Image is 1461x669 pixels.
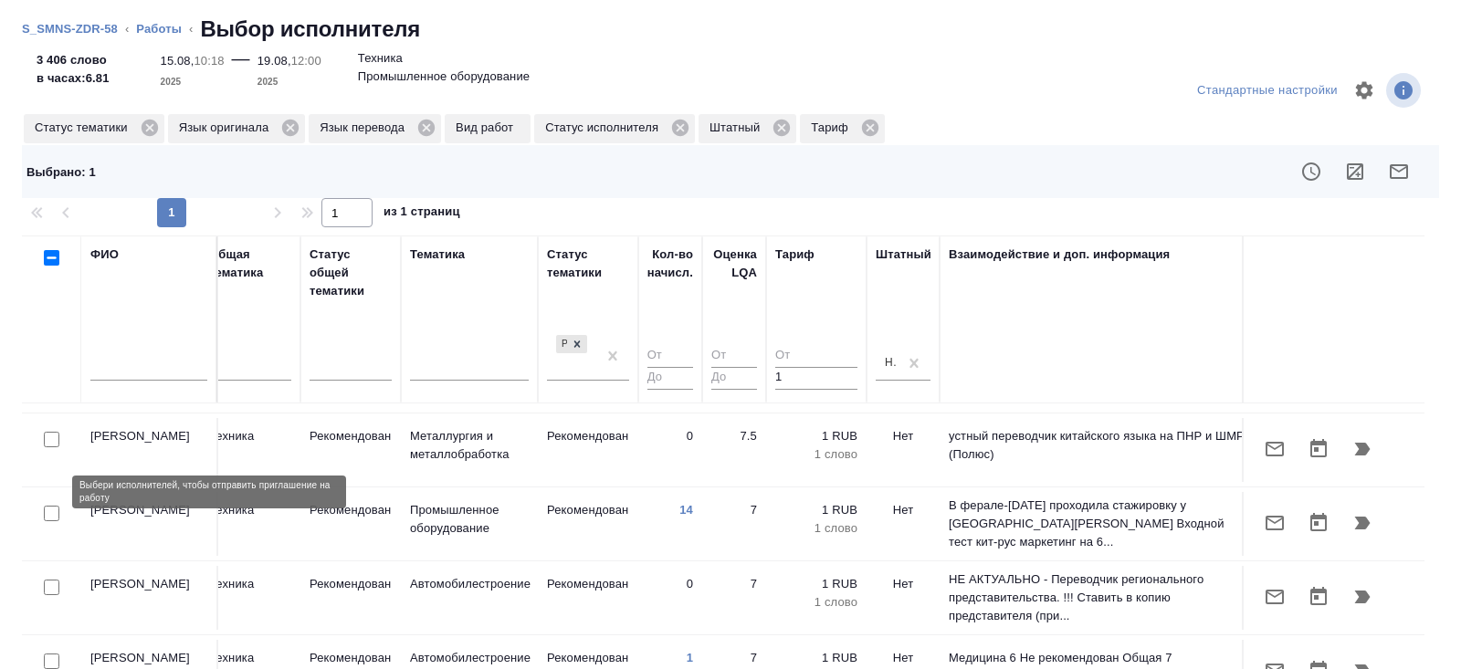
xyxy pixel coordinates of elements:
[410,649,529,667] p: Автомобилестроение
[702,566,766,630] td: 7
[81,492,218,556] td: [PERSON_NAME]
[638,418,702,482] td: 0
[775,427,857,445] p: 1 RUB
[775,649,857,667] p: 1 RUB
[775,367,857,390] input: До
[179,119,276,137] p: Язык оригинала
[24,114,164,143] div: Статус тематики
[26,165,96,179] span: Выбрано : 1
[200,15,420,44] h2: Выбор исполнителя
[709,119,766,137] p: Штатный
[699,114,796,143] div: Штатный
[161,54,194,68] p: 15.08,
[22,15,1439,44] nav: breadcrumb
[1253,427,1297,471] button: Отправить предложение о работе
[44,580,59,595] input: Выбери исполнителей, чтобы отправить приглашение на работу
[309,114,441,143] div: Язык перевода
[800,114,884,143] div: Тариф
[410,501,529,538] p: Промышленное оборудование
[702,492,766,556] td: 7
[320,119,411,137] p: Язык перевода
[44,653,59,669] input: Выбери исполнителей, чтобы отправить приглашение на работу
[300,566,401,630] td: Рекомендован
[456,119,520,137] p: Вид работ
[538,418,638,482] td: Рекомендован
[1342,68,1386,112] span: Настроить таблицу
[876,246,931,264] div: Штатный
[136,22,182,36] a: Работы
[811,119,854,137] p: Тариф
[1377,150,1421,193] button: Отправить предложение о работе
[949,497,1250,551] p: В ферале-[DATE] проходила стажировку у [GEOGRAPHIC_DATA][PERSON_NAME] Входной тест кит-рус маркет...
[410,575,529,593] p: Автомобилестроение
[547,246,629,282] div: Статус тематики
[194,54,224,68] p: 10:18
[775,246,815,264] div: Тариф
[647,246,693,282] div: Кол-во начисл.
[545,119,665,137] p: Статус исполнителя
[534,114,695,143] div: Статус исполнителя
[81,418,218,482] td: [PERSON_NAME]
[1340,575,1384,619] button: Продолжить
[775,445,857,464] p: 1 слово
[1333,150,1377,193] button: Рассчитать маржинальность заказа
[647,367,693,390] input: До
[81,566,218,630] td: [PERSON_NAME]
[711,345,757,368] input: От
[775,593,857,612] p: 1 слово
[310,246,392,300] div: Статус общей тематики
[1386,73,1424,108] span: Посмотреть информацию
[538,492,638,556] td: Рекомендован
[949,570,1250,625] p: НЕ АКТУАЛЬНО - Переводчик регионального представительства. !!! Ставить в копию представителя (при...
[189,20,193,38] li: ‹
[554,333,589,356] div: Рекомендован
[258,54,291,68] p: 19.08,
[867,492,940,556] td: Нет
[168,114,306,143] div: Язык оригинала
[647,345,693,368] input: От
[711,246,757,282] div: Оценка LQA
[300,492,401,556] td: Рекомендован
[1289,150,1333,193] button: Показать доступность исполнителя
[1297,501,1340,545] button: Открыть календарь загрузки
[711,367,757,390] input: До
[1193,77,1342,105] div: split button
[1253,575,1297,619] button: Отправить предложение о работе
[200,566,300,630] td: Техника
[867,418,940,482] td: Нет
[37,51,110,69] p: 3 406 слово
[200,492,300,556] td: Техника
[358,49,403,68] p: Техника
[44,432,59,447] input: Выбери исполнителей, чтобы отправить приглашение на работу
[1253,501,1297,545] button: Отправить предложение о работе
[702,418,766,482] td: 7.5
[1340,501,1384,545] button: Продолжить
[1340,427,1384,471] button: Продолжить
[300,418,401,482] td: Рекомендован
[35,119,134,137] p: Статус тематики
[949,246,1170,264] div: Взаимодействие и доп. информация
[775,575,857,593] p: 1 RUB
[410,427,529,464] p: Металлургия и металлобработка
[775,519,857,538] p: 1 слово
[90,246,119,264] div: ФИО
[538,566,638,630] td: Рекомендован
[949,427,1250,464] p: устный переводчик китайского языка на ПНР и ШМР (Полюс)
[232,44,250,91] div: —
[22,22,118,36] a: S_SMNS-ZDR-58
[125,20,129,38] li: ‹
[1297,427,1340,471] button: Открыть календарь загрузки
[687,651,693,664] a: 1
[775,345,857,368] input: От
[384,201,460,227] span: из 1 страниц
[885,355,899,371] div: Нет
[775,501,857,519] p: 1 RUB
[410,246,465,264] div: Тематика
[638,566,702,630] td: 0
[200,418,300,482] td: Техника
[679,503,693,517] a: 14
[209,246,291,282] div: Общая тематика
[556,335,567,354] div: Рекомендован
[291,54,321,68] p: 12:00
[867,566,940,630] td: Нет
